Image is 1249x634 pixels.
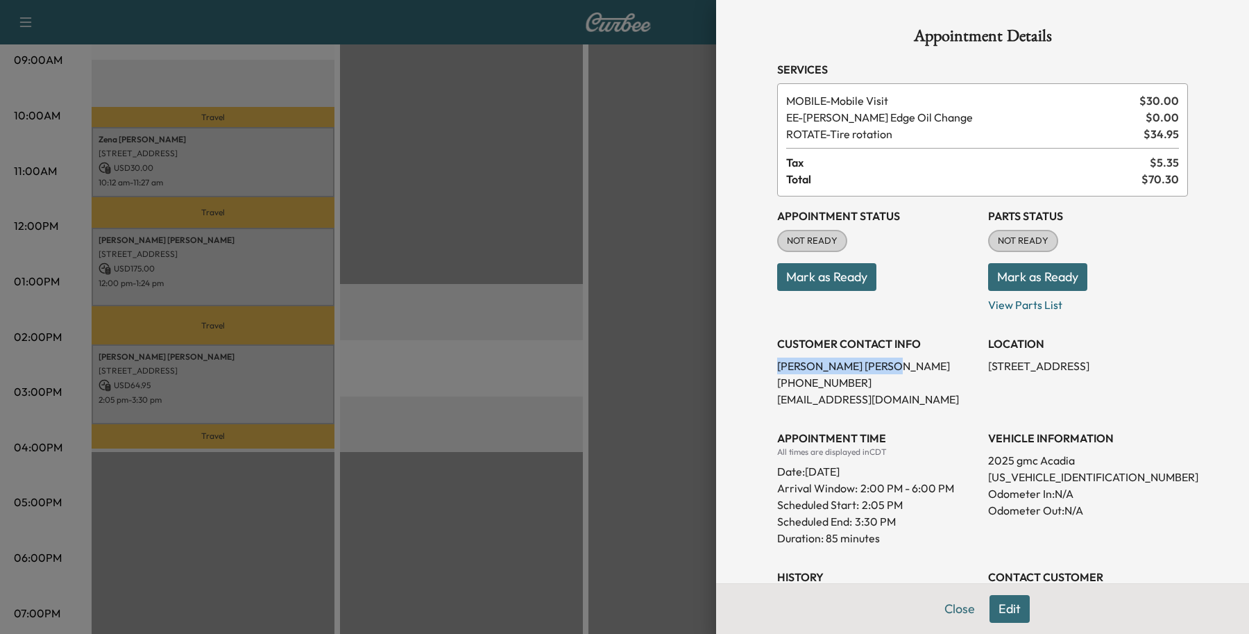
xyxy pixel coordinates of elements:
span: $ 70.30 [1141,171,1179,187]
p: [PERSON_NAME] [PERSON_NAME] [777,358,977,374]
p: Arrival Window: [777,480,977,497]
span: $ 5.35 [1150,154,1179,171]
button: Mark as Ready [988,263,1087,291]
h3: Appointment Status [777,208,977,224]
span: $ 30.00 [1139,92,1179,109]
p: Scheduled End: [777,513,852,530]
p: [EMAIL_ADDRESS][DOMAIN_NAME] [777,391,977,408]
h3: APPOINTMENT TIME [777,430,977,447]
h3: CUSTOMER CONTACT INFO [777,335,977,352]
h1: Appointment Details [777,28,1188,50]
button: Close [935,595,984,623]
span: Ewing Edge Oil Change [786,109,1140,126]
h3: Parts Status [988,208,1188,224]
p: 2:05 PM [862,497,903,513]
span: Tire rotation [786,126,1138,142]
span: 2:00 PM - 6:00 PM [860,480,954,497]
p: View Parts List [988,291,1188,313]
h3: CONTACT CUSTOMER [988,569,1188,585]
span: Mobile Visit [786,92,1134,109]
p: Scheduled Start: [777,497,859,513]
h3: Services [777,61,1188,78]
span: $ 34.95 [1144,126,1179,142]
p: Odometer Out: N/A [988,502,1188,519]
h3: VEHICLE INFORMATION [988,430,1188,447]
div: All times are displayed in CDT [777,447,977,458]
span: Total [786,171,1141,187]
span: Tax [786,154,1150,171]
p: 2025 gmc Acadia [988,452,1188,469]
p: [STREET_ADDRESS] [988,358,1188,374]
p: [PHONE_NUMBER] [777,374,977,391]
p: 3:30 PM [855,513,896,530]
button: Edit [989,595,1030,623]
p: Duration: 85 minutes [777,530,977,547]
p: Odometer In: N/A [988,485,1188,502]
span: NOT READY [989,234,1057,248]
span: NOT READY [779,234,846,248]
button: Mark as Ready [777,263,876,291]
span: $ 0.00 [1146,109,1179,126]
div: Date: [DATE] [777,458,977,480]
h3: History [777,569,977,585]
h3: LOCATION [988,335,1188,352]
p: [US_VEHICLE_IDENTIFICATION_NUMBER] [988,469,1188,485]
